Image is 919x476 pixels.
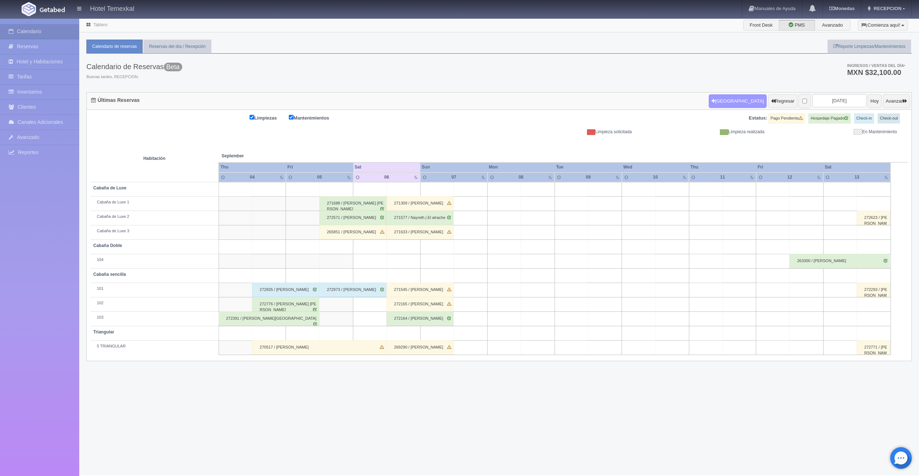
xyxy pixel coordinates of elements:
[743,20,779,31] label: Front Desk
[93,329,114,334] b: Triangular
[854,113,874,124] label: Check-in
[505,129,637,135] div: Limpieza solicitada
[93,199,216,205] div: Cabaña de Luxe 1
[252,283,319,297] div: 272835 / [PERSON_NAME]
[91,98,140,103] h4: Últimas Reservas
[768,94,797,108] button: Regresar
[22,2,36,16] img: Getabed
[386,225,453,239] div: 271633 / [PERSON_NAME]
[386,196,453,211] div: 271309 / [PERSON_NAME]
[93,315,216,320] div: 103
[93,272,126,277] b: Cabaña sencilla
[443,174,465,180] div: 07
[488,162,555,172] th: Mon
[286,162,353,172] th: Fri
[250,113,288,122] label: Limpiezas
[319,225,386,239] div: 265851 / [PERSON_NAME]
[829,6,855,11] b: Monedas
[749,115,767,122] label: Estatus:
[93,286,216,292] div: 101
[93,343,216,349] div: 5 TRIANGULAR
[878,113,900,124] label: Check-out
[93,22,107,27] a: Tablero
[93,214,216,220] div: Cabaña de Luxe 2
[386,311,453,326] div: 272164 / [PERSON_NAME]
[555,162,622,172] th: Tue
[779,174,801,180] div: 12
[289,115,293,120] input: Mantenimientos
[93,228,216,234] div: Cabaña de Luxe 3
[86,74,182,80] span: Buenas tardes, RECEPCION.
[219,162,286,172] th: Thu
[858,20,908,31] button: ¡Comienza aquí!
[353,162,421,172] th: Sat
[252,297,319,311] div: 272776 / [PERSON_NAME] [PERSON_NAME]
[319,283,386,297] div: 272973 / [PERSON_NAME]
[622,162,689,172] th: Wed
[289,113,340,122] label: Mantenimientos
[637,129,770,135] div: Limpieza realizada
[93,243,122,248] b: Cabaña Doble
[823,162,891,172] th: Sat
[828,40,911,54] a: Reporte Limpiezas/Mantenimientos
[86,63,182,71] h3: Calendario de Reservas
[376,174,397,180] div: 06
[93,185,126,190] b: Cabaña de Luxe
[815,20,851,31] label: Avanzado
[319,196,386,211] div: 271688 / [PERSON_NAME] [PERSON_NAME]
[420,162,488,172] th: Sun
[768,113,805,124] label: Pago Pendiente
[242,174,263,180] div: 04
[847,63,905,68] span: Ingresos / Ventas del día
[221,153,350,159] span: September
[709,94,767,108] button: [GEOGRAPHIC_DATA]
[93,300,216,306] div: 102
[872,6,901,11] span: RECEPCION
[857,340,890,355] div: 272771 / [PERSON_NAME]
[712,174,733,180] div: 11
[90,4,134,13] h4: Hotel Temexkal
[770,129,902,135] div: En Mantenimiento
[219,311,319,326] div: 272391 / [PERSON_NAME][GEOGRAPHIC_DATA]
[645,174,666,180] div: 10
[883,94,910,108] button: Avanzar
[510,174,532,180] div: 08
[689,162,756,172] th: Thu
[309,174,330,180] div: 05
[319,211,386,225] div: 272571 / [PERSON_NAME]
[846,174,868,180] div: 13
[808,113,851,124] label: Hospedaje Pagado
[40,7,65,12] img: Getabed
[756,162,824,172] th: Fri
[386,297,453,311] div: 272165 / [PERSON_NAME]
[857,211,890,225] div: 272623 / [PERSON_NAME]
[386,283,453,297] div: 271545 / [PERSON_NAME]
[143,40,211,54] a: Reservas del día / Recepción
[143,156,165,161] strong: Habitación
[789,254,890,268] div: 263300 / [PERSON_NAME]
[93,257,216,263] div: 104
[252,340,386,355] div: 270517 / [PERSON_NAME]
[857,283,890,297] div: 272293 / [PERSON_NAME]
[164,63,182,71] span: Beta
[779,20,815,31] label: PMS
[868,94,882,108] button: Hoy
[386,340,453,355] div: 269290 / [PERSON_NAME]
[578,174,599,180] div: 09
[250,115,254,120] input: Limpiezas
[86,40,143,54] a: Calendario de reservas
[847,69,905,76] h3: MXN $32,100.00
[386,211,453,225] div: 271577 / Nayreth j El atrache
